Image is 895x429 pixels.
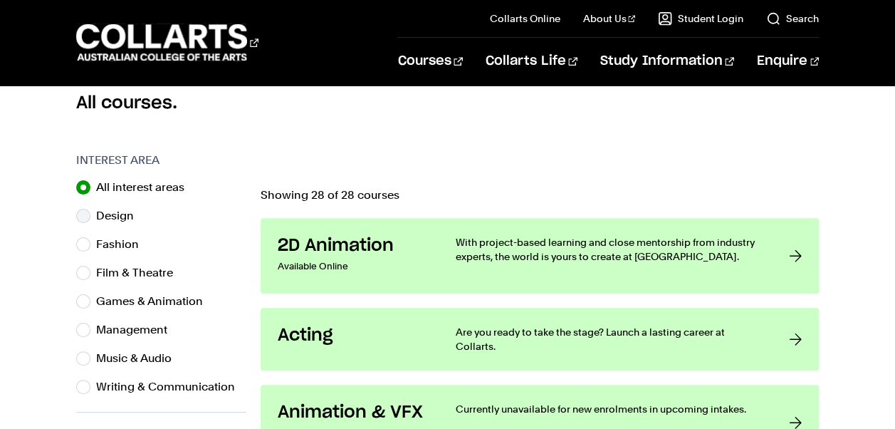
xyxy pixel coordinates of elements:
[96,263,184,283] label: Film & Theatre
[278,235,427,257] h3: 2D Animation
[486,38,577,85] a: Collarts Life
[583,11,636,26] a: About Us
[96,206,145,226] label: Design
[658,11,743,26] a: Student Login
[76,152,246,169] h3: Interest Area
[600,38,734,85] a: Study Information
[757,38,819,85] a: Enquire
[278,325,427,346] h3: Acting
[96,377,246,397] label: Writing & Communication
[76,92,819,115] h2: All courses.
[278,402,427,423] h3: Animation & VFX
[76,22,258,63] div: Go to homepage
[96,348,183,368] label: Music & Audio
[261,308,819,371] a: Acting Are you ready to take the stage? Launch a lasting career at Collarts.
[261,190,819,201] p: Showing 28 of 28 courses
[278,257,427,276] p: Available Online
[96,291,214,311] label: Games & Animation
[96,177,196,197] label: All interest areas
[766,11,819,26] a: Search
[456,402,760,416] p: Currently unavailable for new enrolments in upcoming intakes.
[456,235,760,264] p: With project-based learning and close mentorship from industry experts, the world is yours to cre...
[456,325,760,353] p: Are you ready to take the stage? Launch a lasting career at Collarts.
[96,320,179,340] label: Management
[397,38,462,85] a: Courses
[96,234,150,254] label: Fashion
[261,218,819,294] a: 2D Animation Available Online With project-based learning and close mentorship from industry expe...
[490,11,560,26] a: Collarts Online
